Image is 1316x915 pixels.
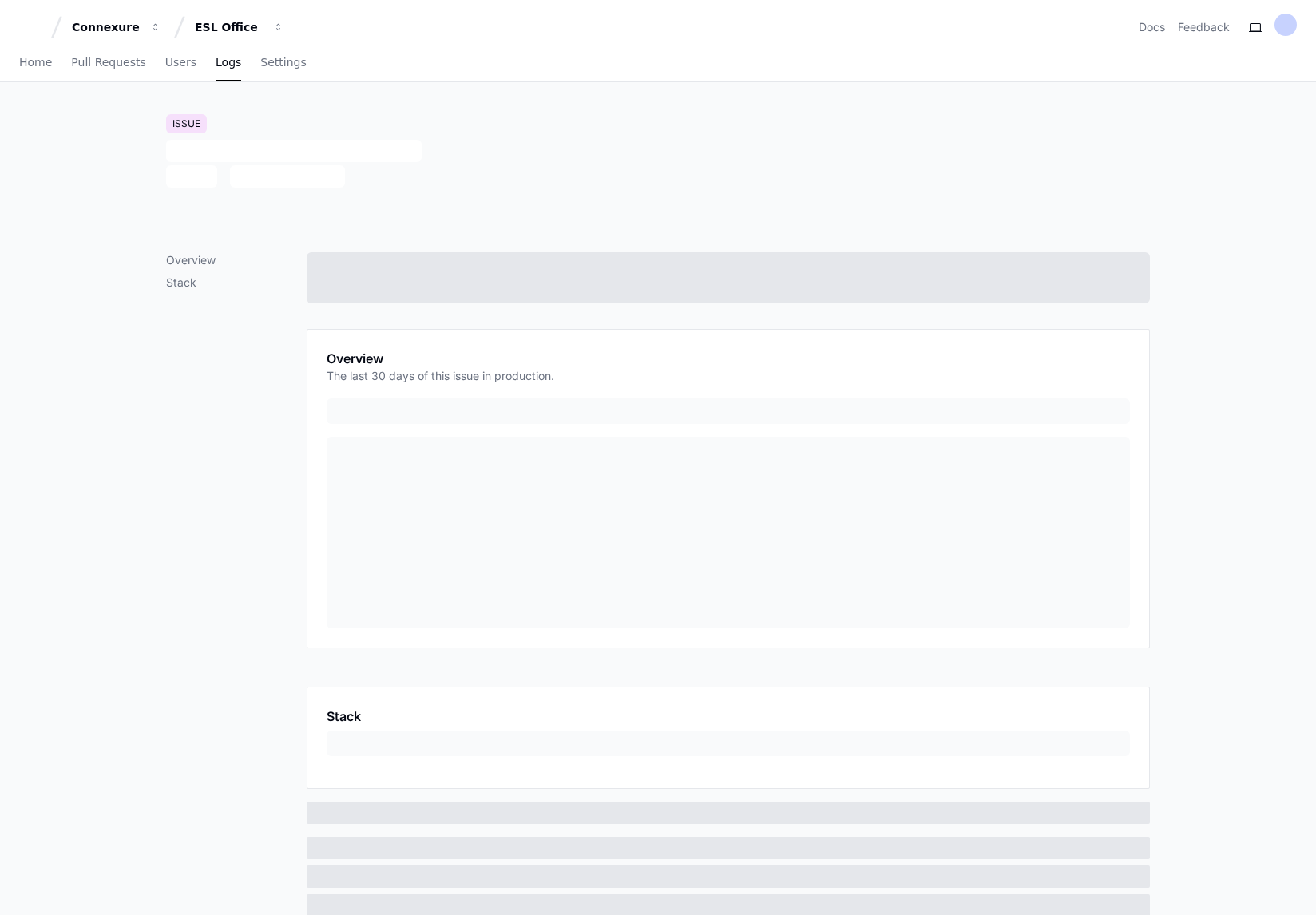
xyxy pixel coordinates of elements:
[71,45,145,81] a: Pull Requests
[166,114,207,133] div: Issue
[165,57,196,67] span: Users
[72,19,141,35] div: Connexure
[188,13,291,42] button: ESL Office
[71,57,145,67] span: Pull Requests
[327,707,1130,726] app-pz-page-link-header: Stack
[327,349,1130,394] app-pz-page-link-header: Overview
[260,57,306,67] span: Settings
[19,57,52,67] span: Home
[166,275,307,291] p: Stack
[165,45,196,81] a: Users
[327,707,361,726] h1: Stack
[260,45,306,81] a: Settings
[216,45,241,81] a: Logs
[195,19,264,35] div: ESL Office
[216,57,241,67] span: Logs
[327,349,554,368] h1: Overview
[1139,19,1165,35] a: Docs
[1178,19,1230,35] button: Feedback
[65,13,168,42] button: Connexure
[19,45,52,81] a: Home
[166,252,307,268] p: Overview
[327,368,554,384] p: The last 30 days of this issue in production.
